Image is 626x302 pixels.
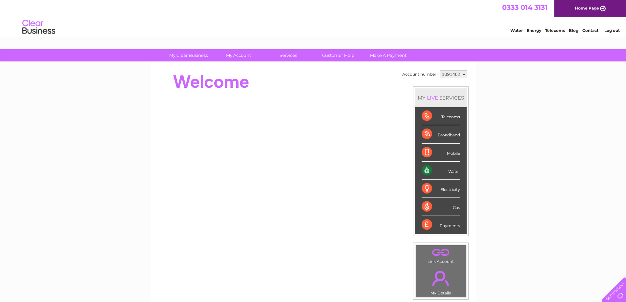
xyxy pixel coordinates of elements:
[422,216,460,234] div: Payments
[161,49,216,61] a: My Clear Business
[401,69,438,80] td: Account number
[417,247,464,258] a: .
[426,95,439,101] div: LIVE
[311,49,365,61] a: Customer Help
[422,198,460,216] div: Gas
[415,245,466,266] td: Link Account
[417,267,464,290] a: .
[604,28,620,33] a: Log out
[422,162,460,180] div: Water
[261,49,315,61] a: Services
[582,28,598,33] a: Contact
[158,4,469,32] div: Clear Business is a trading name of Verastar Limited (registered in [GEOGRAPHIC_DATA] No. 3667643...
[569,28,578,33] a: Blog
[361,49,415,61] a: Make A Payment
[422,180,460,198] div: Electricity
[422,125,460,143] div: Broadband
[545,28,565,33] a: Telecoms
[527,28,541,33] a: Energy
[415,88,467,107] div: MY SERVICES
[502,3,547,12] a: 0333 014 3131
[422,107,460,125] div: Telecoms
[415,265,466,297] td: My Details
[211,49,266,61] a: My Account
[422,144,460,162] div: Mobile
[510,28,523,33] a: Water
[22,17,56,37] img: logo.png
